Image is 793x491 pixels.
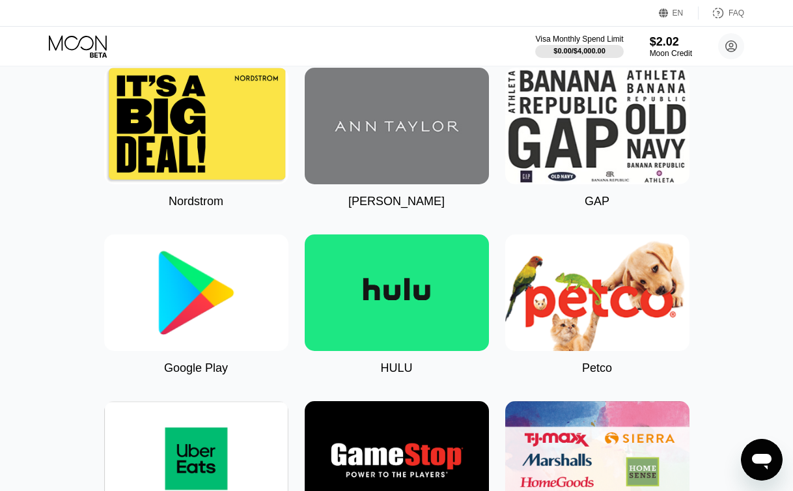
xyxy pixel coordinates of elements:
[380,361,412,375] div: HULU
[169,195,223,208] div: Nordstrom
[699,7,744,20] div: FAQ
[553,47,605,55] div: $0.00 / $4,000.00
[582,361,612,375] div: Petco
[650,35,692,58] div: $2.02Moon Credit
[164,361,228,375] div: Google Play
[659,7,699,20] div: EN
[673,8,684,18] div: EN
[535,35,623,44] div: Visa Monthly Spend Limit
[535,35,623,58] div: Visa Monthly Spend Limit$0.00/$4,000.00
[348,195,445,208] div: [PERSON_NAME]
[729,8,744,18] div: FAQ
[650,49,692,58] div: Moon Credit
[741,439,783,481] iframe: Button to launch messaging window
[585,195,609,208] div: GAP
[650,35,692,49] div: $2.02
